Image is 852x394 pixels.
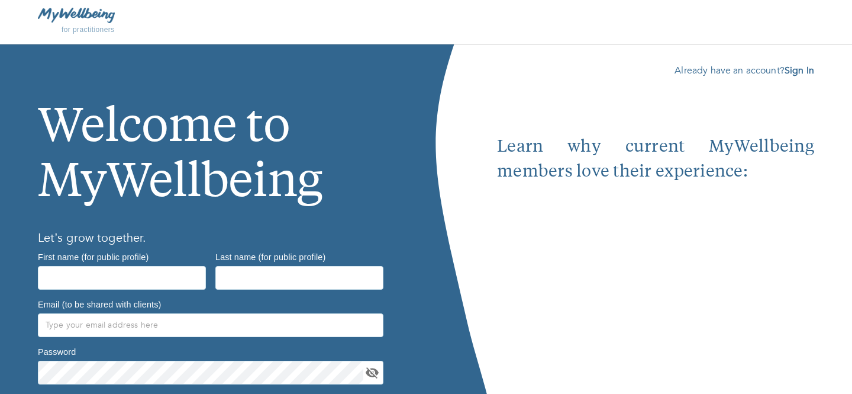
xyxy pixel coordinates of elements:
p: Learn why current MyWellbeing members love their experience: [497,135,814,185]
img: MyWellbeing [38,8,115,23]
label: Last name (for public profile) [215,252,325,261]
h6: Let’s grow together. [38,229,388,248]
input: Type your email address here [38,313,383,337]
p: Already have an account? [497,63,814,78]
span: for practitioners [62,25,115,34]
label: Password [38,347,76,355]
label: First name (for public profile) [38,252,149,261]
h1: Welcome to MyWellbeing [38,63,388,212]
label: Email (to be shared with clients) [38,300,161,308]
a: Sign In [785,64,814,77]
button: toggle password visibility [363,364,381,382]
